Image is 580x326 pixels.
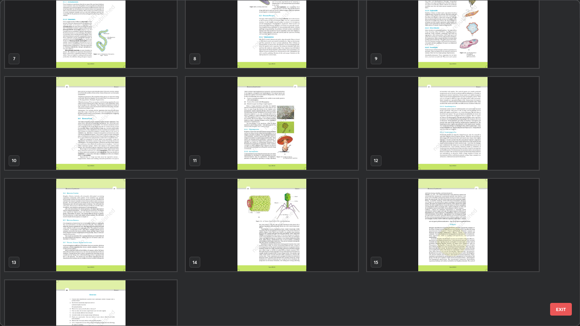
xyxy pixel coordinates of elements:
img: 17569610095YQZNC.pdf [186,179,358,272]
img: 17569610095YQZNC.pdf [367,77,539,170]
img: 17569610095YQZNC.pdf [367,179,539,272]
img: 17569610095YQZNC.pdf [5,77,177,170]
div: grid [0,0,564,326]
img: 17569610095YQZNC.pdf [5,179,177,272]
button: EXIT [550,303,572,316]
img: 17569610095YQZNC.pdf [186,77,358,170]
